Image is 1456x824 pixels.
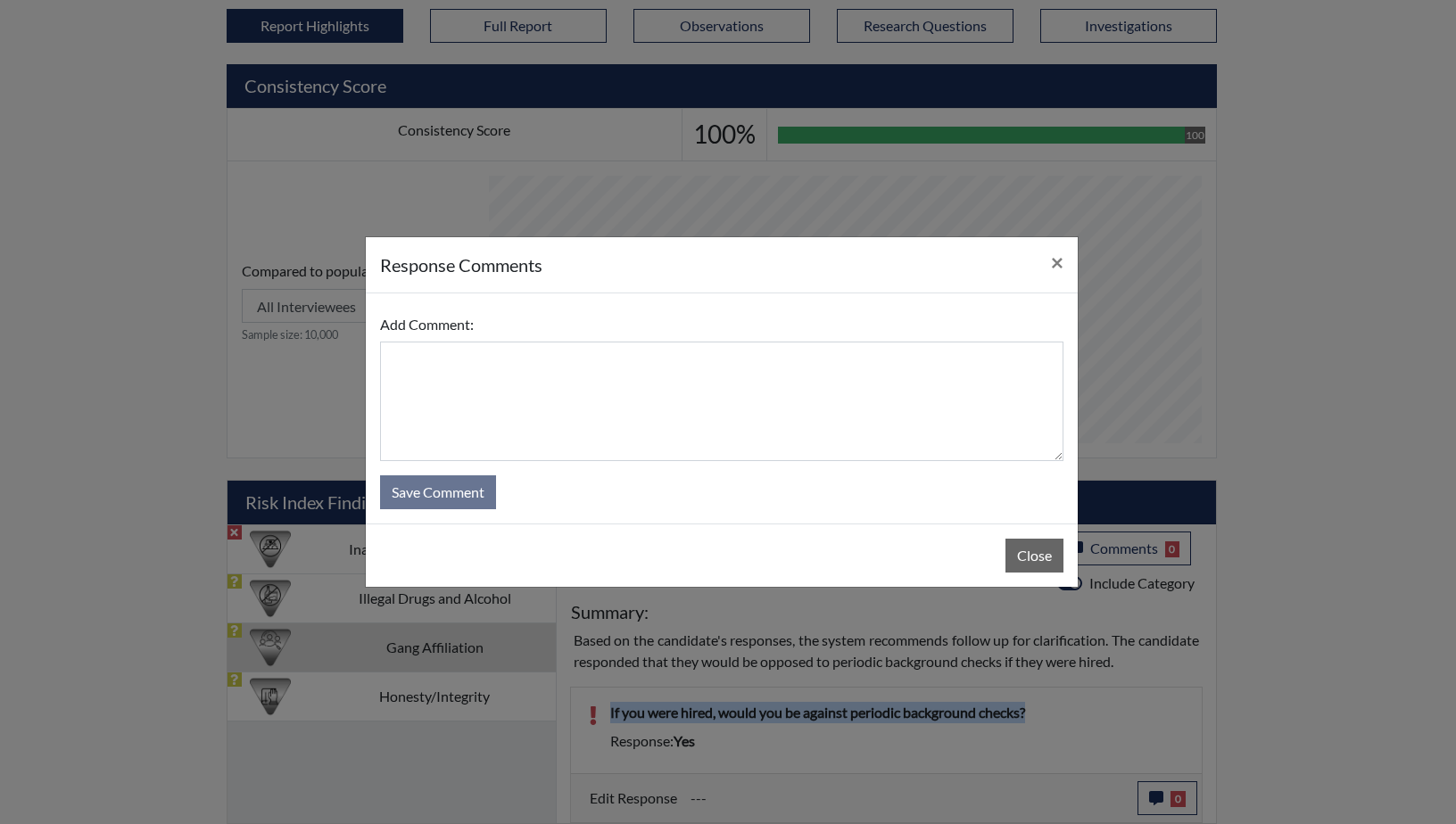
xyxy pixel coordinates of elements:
[380,308,474,342] label: Add Comment:
[380,251,542,278] h5: response Comments
[1037,237,1078,287] button: Close
[1005,539,1063,573] button: Close
[1051,249,1063,275] span: ×
[380,475,496,509] button: Save Comment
